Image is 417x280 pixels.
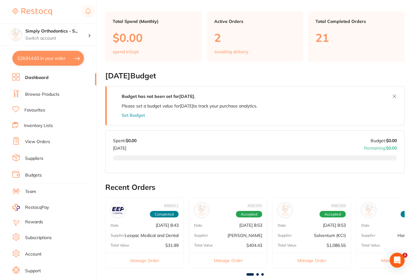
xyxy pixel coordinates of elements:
[25,91,59,98] a: Browse Products
[24,123,53,129] a: Inventory Lists
[10,28,22,41] img: Simply Orthodontics - Sydenham
[12,204,20,211] img: RestocqPay
[246,243,262,248] p: $404.43
[25,75,49,81] a: Dashboard
[125,233,179,238] p: Leepac Medical and Dental
[363,204,375,216] img: Horseley Dental
[278,233,292,238] p: Supplier
[273,253,351,268] button: Manage Order
[25,219,43,225] a: Rewards
[364,143,397,151] p: Remaining:
[194,233,208,238] p: Supplier
[308,11,405,62] a: Total Completed Orders21
[122,113,145,118] button: Set Budget
[25,204,49,211] span: RestocqPay
[126,138,137,143] strong: $0.00
[247,203,262,208] p: # 88390
[278,243,297,247] p: Total Value
[196,204,207,216] img: Henry Schein Halas
[150,211,179,218] span: Completed
[122,103,257,108] p: Please set a budget value for [DATE] to track your purchase analytics.
[113,19,194,24] p: Total Spend (Monthly)
[165,243,179,248] p: $31.99
[327,243,346,248] p: $1,086.55
[113,138,137,143] p: Spent:
[12,5,52,19] a: Restocq Logo
[113,143,137,151] p: [DATE]
[12,204,49,211] a: RestocqPay
[25,35,88,42] p: Switch account
[25,155,43,162] a: Suppliers
[111,243,129,247] p: Total Value
[113,31,194,44] p: $0.00
[105,72,405,80] h2: [DATE] Budget
[25,251,41,257] a: Account
[25,235,52,241] a: Subscriptions
[214,19,296,24] p: Active Orders
[390,253,405,268] div: Open Intercom Messenger
[189,253,267,268] button: Manage Order
[164,203,179,208] p: # 88661
[25,139,50,145] a: View Orders
[122,94,195,99] strong: Budget has not been set for [DATE] .
[25,189,36,195] a: Team
[105,11,202,62] a: Total Spend (Monthly)$0.00spend inSept
[156,223,179,228] p: [DATE] 8:43
[111,223,119,228] p: Date
[314,233,346,238] p: Solventum (KCI)
[361,243,380,247] p: Total Value
[12,51,84,66] button: $29,914.63 in your order
[279,204,291,216] img: Solventum (KCI)
[113,49,139,54] p: spend in Sept
[24,107,45,113] a: Favourites
[402,253,407,258] span: 1
[361,233,375,238] p: Supplier
[386,145,397,151] strong: $0.00
[214,31,296,44] p: 2
[278,223,286,228] p: Date
[105,183,405,192] h2: Recent Orders
[207,11,303,62] a: Active Orders2Awaiting delivery
[331,203,346,208] p: # 88389
[25,268,41,274] a: Support
[236,211,262,218] span: Accepted
[25,28,88,34] h4: Simply Orthodontics - Sydenham
[214,49,248,54] p: Awaiting delivery
[371,138,397,143] p: Budget:
[194,223,202,228] p: Date
[112,204,124,216] img: Leepac Medical and Dental
[228,233,262,238] p: [PERSON_NAME]
[106,253,184,268] button: Manage Order
[386,138,397,143] strong: $0.00
[111,233,124,238] p: Supplier
[25,172,42,178] a: Budgets
[361,223,370,228] p: Date
[194,243,213,247] p: Total Value
[315,19,397,24] p: Total Completed Orders
[319,211,346,218] span: Accepted
[239,223,262,228] p: [DATE] 8:53
[12,8,52,15] img: Restocq Logo
[323,223,346,228] p: [DATE] 8:53
[315,31,397,44] p: 21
